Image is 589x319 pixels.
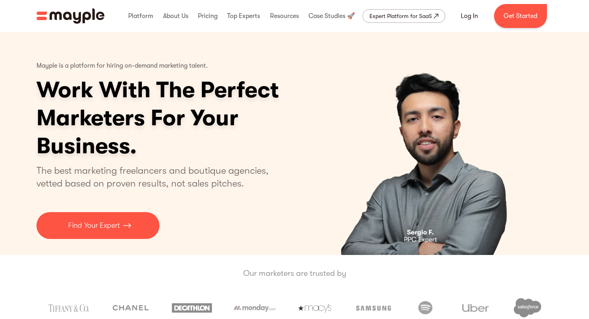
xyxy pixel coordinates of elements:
div: Top Experts [225,3,262,29]
img: Mayple logo [36,8,105,24]
a: Expert Platform for SaaS [363,9,445,23]
p: The best marketing freelancers and boutique agencies, vetted based on proven results, not sales p... [36,164,278,190]
div: Expert Platform for SaaS [369,11,432,21]
h1: Work With The Perfect Marketers For Your Business. [36,76,341,160]
div: carousel [302,32,553,255]
div: About Us [161,3,190,29]
a: Find Your Expert [36,212,159,239]
a: Get Started [494,4,547,28]
div: Resources [268,3,301,29]
div: Pricing [196,3,220,29]
p: Find Your Expert [68,220,120,231]
div: Platform [126,3,155,29]
div: 1 of 4 [302,32,553,255]
a: Log In [451,6,488,26]
a: home [36,8,105,24]
p: Mayple is a platform for hiring on-demand marketing talent. [36,56,208,76]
